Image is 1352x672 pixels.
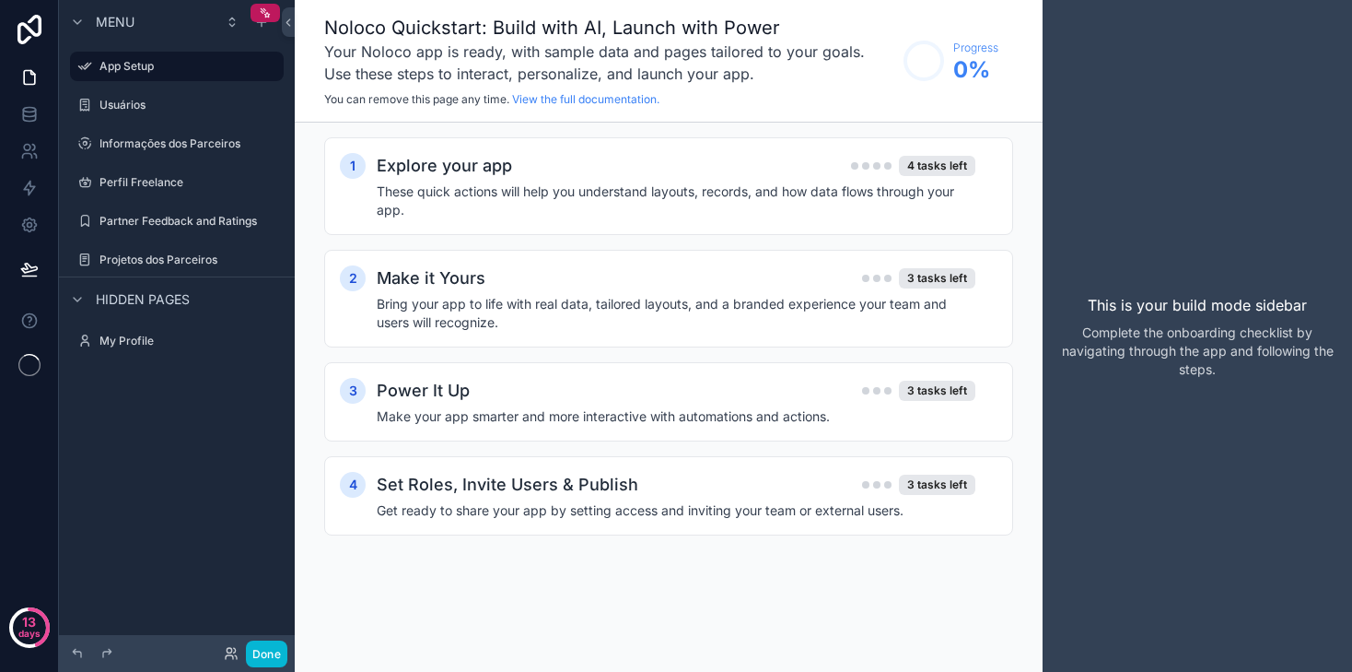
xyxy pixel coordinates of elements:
p: 13 [22,613,36,631]
label: Usuários [99,98,280,112]
a: Usuários [70,90,284,120]
span: Hidden pages [96,290,190,309]
a: Partner Feedback and Ratings [70,206,284,236]
span: Menu [96,13,134,31]
a: Projetos dos Parceiros [70,245,284,275]
span: 0 % [953,55,998,85]
label: Projetos dos Parceiros [99,253,280,267]
span: Progress [953,41,998,55]
h1: Noloco Quickstart: Build with AI, Launch with Power [324,15,894,41]
label: App Setup [99,59,273,74]
label: Partner Feedback and Ratings [99,214,280,229]
a: Informações dos Parceiros [70,129,284,159]
a: Perfil Freelance [70,168,284,197]
p: days [18,620,41,646]
a: My Profile [70,326,284,356]
span: You can remove this page any time. [324,92,509,106]
a: App Setup [70,52,284,81]
h3: Your Noloco app is ready, with sample data and pages tailored to your goals. Use these steps to i... [324,41,894,85]
label: My Profile [99,334,280,348]
label: Perfil Freelance [99,175,280,190]
p: Complete the onboarding checklist by navigating through the app and following the steps. [1057,324,1337,379]
button: Done [246,641,287,667]
p: This is your build mode sidebar [1088,294,1307,316]
label: Informações dos Parceiros [99,136,280,151]
a: View the full documentation. [512,92,659,106]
